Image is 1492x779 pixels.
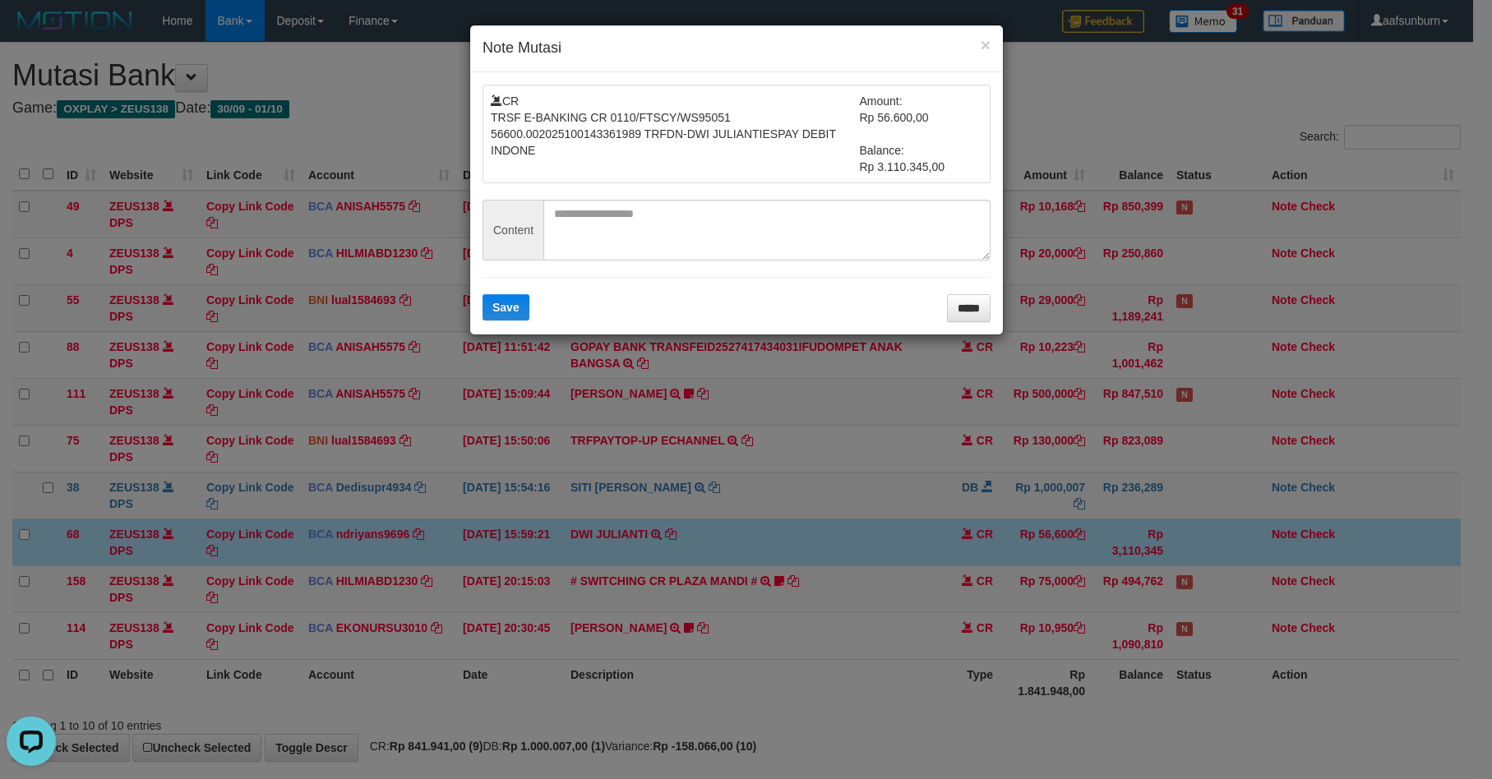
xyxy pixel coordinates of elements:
[860,93,983,175] td: Amount: Rp 56.600,00 Balance: Rp 3.110.345,00
[492,301,520,314] span: Save
[491,93,860,175] td: CR TRSF E-BANKING CR 0110/FTSCY/WS95051 56600.002025100143361989 TRFDN-DWI JULIANTIESPAY DEBIT IN...
[7,7,56,56] button: Open LiveChat chat widget
[483,294,529,320] button: Save
[483,200,543,260] span: Content
[981,36,991,53] button: ×
[483,38,991,59] h4: Note Mutasi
